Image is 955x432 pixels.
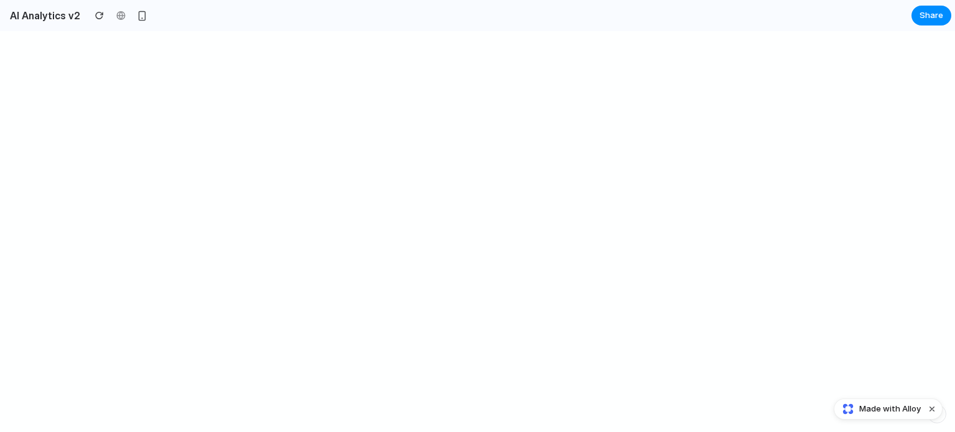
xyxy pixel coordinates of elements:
button: Dismiss watermark [925,402,939,416]
h2: AI Analytics v2 [5,8,80,23]
span: Share [920,9,943,22]
span: Made with Alloy [859,403,921,415]
a: Made with Alloy [834,403,922,415]
button: Share [911,6,951,25]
